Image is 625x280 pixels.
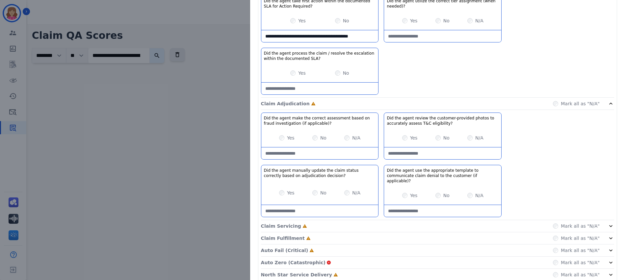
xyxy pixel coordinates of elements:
label: N/A [475,17,483,24]
label: N/A [475,192,483,199]
label: Mark all as "N/A" [561,271,600,278]
label: Mark all as "N/A" [561,100,600,107]
p: North Star Service Delivery [261,271,332,278]
label: No [320,190,326,196]
h3: Did the agent process the claim / resolve the escalation within the documented SLA? [264,51,376,61]
p: Claim Servicing [261,223,301,229]
label: Yes [298,70,306,76]
h3: Did the agent review the customer-provided photos to accurately assess T&C eligibility? [387,115,499,126]
label: Mark all as "N/A" [561,259,600,266]
label: Yes [410,192,418,199]
p: Claim Adjudication [261,100,310,107]
label: Yes [287,190,295,196]
label: No [443,17,450,24]
label: Yes [410,17,418,24]
label: Yes [287,135,295,141]
label: N/A [352,190,360,196]
label: No [443,192,450,199]
p: Claim Fulfillment [261,235,305,242]
label: N/A [352,135,360,141]
label: No [343,17,349,24]
label: Mark all as "N/A" [561,223,600,229]
label: No [343,70,349,76]
label: N/A [475,135,483,141]
p: Auto Fail (Critical) [261,247,308,254]
label: Mark all as "N/A" [561,247,600,254]
h3: Did the agent make the correct assessment based on fraud investigation (if applicable)? [264,115,376,126]
p: Auto Zero (Catastrophic) [261,259,326,266]
h3: Did the agent use the appropriate template to communicate claim denial to the customer (if applic... [387,168,499,184]
label: No [443,135,450,141]
label: No [320,135,326,141]
label: Mark all as "N/A" [561,235,600,242]
label: Yes [298,17,306,24]
label: Yes [410,135,418,141]
h3: Did the agent manually update the claim status correctly based on adjudication decision? [264,168,376,178]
